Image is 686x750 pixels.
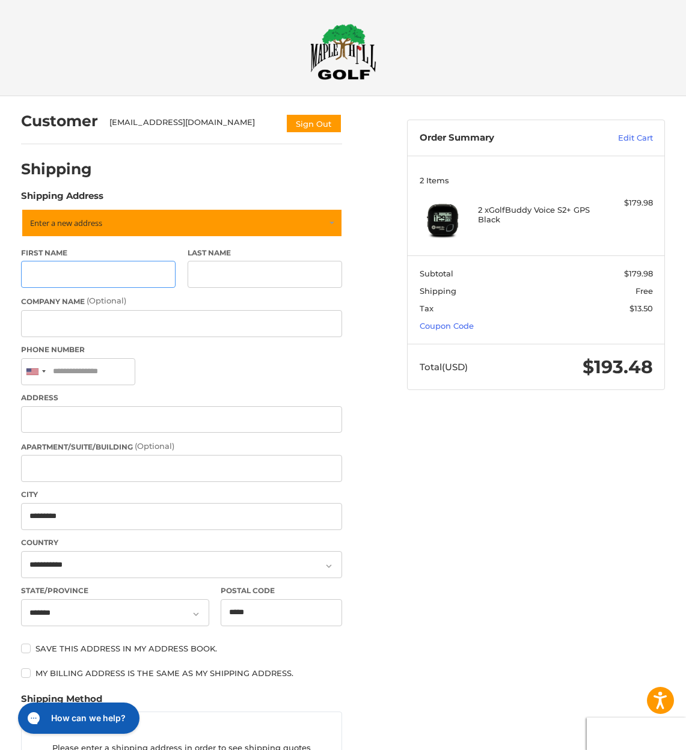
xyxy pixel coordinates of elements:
[21,537,343,548] label: Country
[135,441,174,451] small: (Optional)
[188,248,343,258] label: Last Name
[21,489,343,500] label: City
[22,359,49,385] div: United States: +1
[624,269,653,278] span: $179.98
[420,286,456,296] span: Shipping
[420,361,468,373] span: Total (USD)
[12,698,143,738] iframe: Gorgias live chat messenger
[478,205,592,225] h4: 2 x GolfBuddy Voice S2+ GPS Black
[310,23,376,80] img: Maple Hill Golf
[595,197,653,209] div: $179.98
[87,296,126,305] small: (Optional)
[21,668,343,678] label: My billing address is the same as my shipping address.
[21,392,343,403] label: Address
[21,692,102,712] legend: Shipping Method
[21,585,209,596] label: State/Province
[21,644,343,653] label: Save this address in my address book.
[420,132,578,144] h3: Order Summary
[578,132,653,144] a: Edit Cart
[420,321,474,331] a: Coupon Code
[629,303,653,313] span: $13.50
[21,248,176,258] label: First Name
[109,117,274,133] div: [EMAIL_ADDRESS][DOMAIN_NAME]
[21,295,343,307] label: Company Name
[286,114,342,133] button: Sign Out
[583,356,653,378] span: $193.48
[635,286,653,296] span: Free
[21,209,343,237] a: Enter or select a different address
[21,441,343,453] label: Apartment/Suite/Building
[21,344,343,355] label: Phone Number
[420,303,433,313] span: Tax
[21,189,103,209] legend: Shipping Address
[221,585,342,596] label: Postal Code
[420,269,453,278] span: Subtotal
[420,175,653,185] h3: 2 Items
[21,160,92,178] h2: Shipping
[30,218,102,228] span: Enter a new address
[587,718,686,750] iframe: Google Customer Reviews
[21,112,98,130] h2: Customer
